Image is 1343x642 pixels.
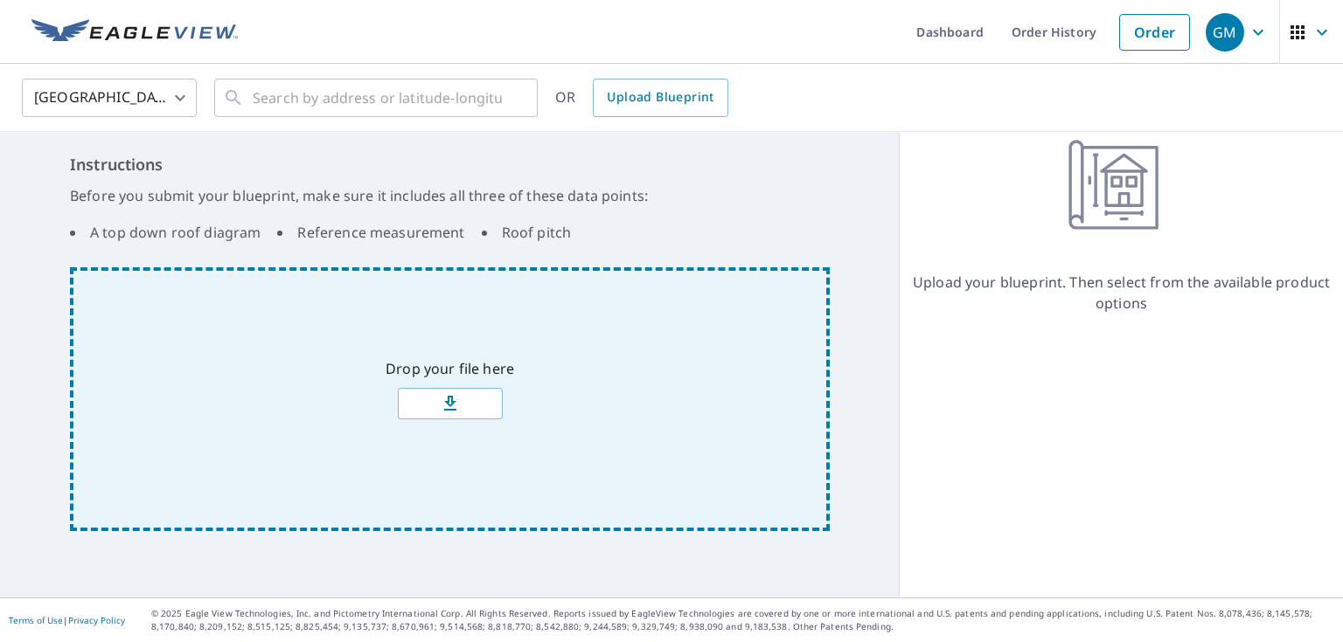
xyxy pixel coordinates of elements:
div: GM [1206,13,1244,52]
span: Upload Blueprint [607,86,713,108]
p: | [9,615,125,625]
p: © 2025 Eagle View Technologies, Inc. and Pictometry International Corp. All Rights Reserved. Repo... [151,607,1334,633]
li: A top down roof diagram [70,222,261,243]
a: Terms of Use [9,614,63,626]
img: EV Logo [31,19,238,45]
a: Privacy Policy [68,614,125,626]
h6: Instructions [70,153,830,176]
input: Search by address or latitude-longitude [253,73,502,122]
p: Before you submit your blueprint, make sure it includes all three of these data points: [70,185,830,206]
a: Order [1119,14,1190,51]
a: Upload Blueprint [593,79,727,117]
div: [GEOGRAPHIC_DATA] [22,73,197,122]
li: Reference measurement [277,222,464,243]
div: OR [555,79,728,117]
p: Upload your blueprint. Then select from the available product options [900,272,1343,314]
li: Roof pitch [482,222,572,243]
